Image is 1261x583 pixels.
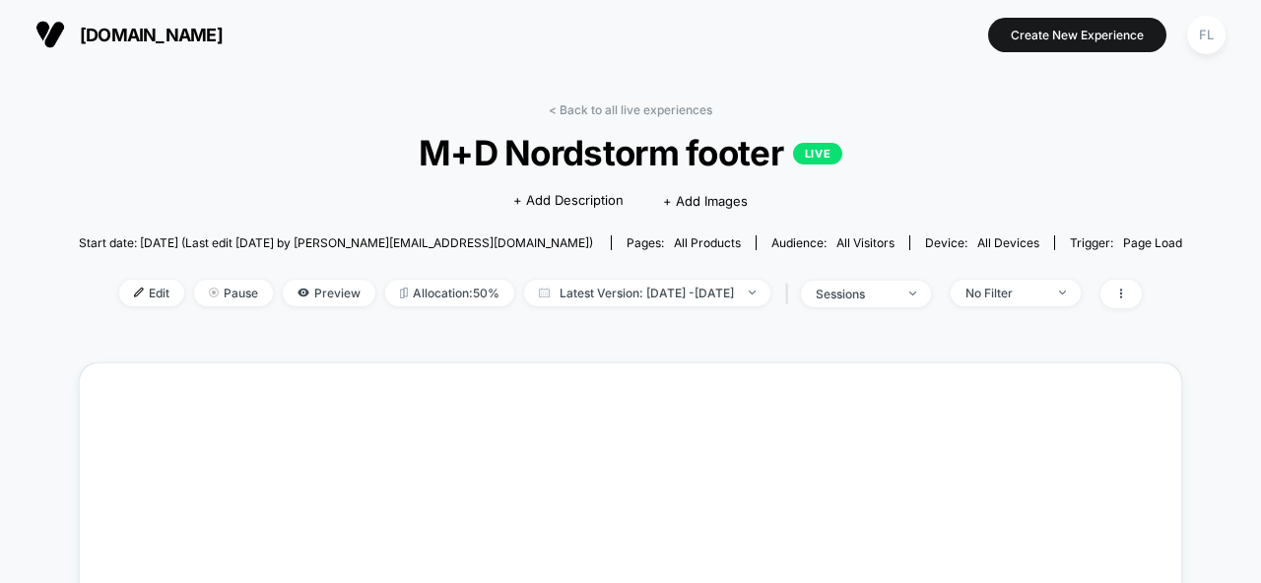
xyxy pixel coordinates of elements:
[749,291,756,294] img: end
[663,193,748,209] span: + Add Images
[816,287,895,301] div: sessions
[400,288,408,298] img: rebalance
[119,280,184,306] span: Edit
[836,235,895,250] span: All Visitors
[134,132,1127,173] span: M+D Nordstorm footer
[793,143,842,164] p: LIVE
[1059,291,1066,294] img: end
[209,288,219,297] img: end
[539,288,550,297] img: calendar
[977,235,1039,250] span: all devices
[385,280,514,306] span: Allocation: 50%
[627,235,741,250] div: Pages:
[134,288,144,297] img: edit
[988,18,1166,52] button: Create New Experience
[1181,15,1231,55] button: FL
[35,20,65,49] img: Visually logo
[283,280,375,306] span: Preview
[513,191,624,211] span: + Add Description
[80,25,223,45] span: [DOMAIN_NAME]
[771,235,895,250] div: Audience:
[909,235,1054,250] span: Device:
[194,280,273,306] span: Pause
[79,235,593,250] span: Start date: [DATE] (Last edit [DATE] by [PERSON_NAME][EMAIL_ADDRESS][DOMAIN_NAME])
[549,102,712,117] a: < Back to all live experiences
[780,280,801,308] span: |
[30,19,229,50] button: [DOMAIN_NAME]
[674,235,741,250] span: all products
[524,280,770,306] span: Latest Version: [DATE] - [DATE]
[1123,235,1182,250] span: Page Load
[965,286,1044,300] div: No Filter
[1187,16,1226,54] div: FL
[909,291,916,295] img: end
[1070,235,1182,250] div: Trigger:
